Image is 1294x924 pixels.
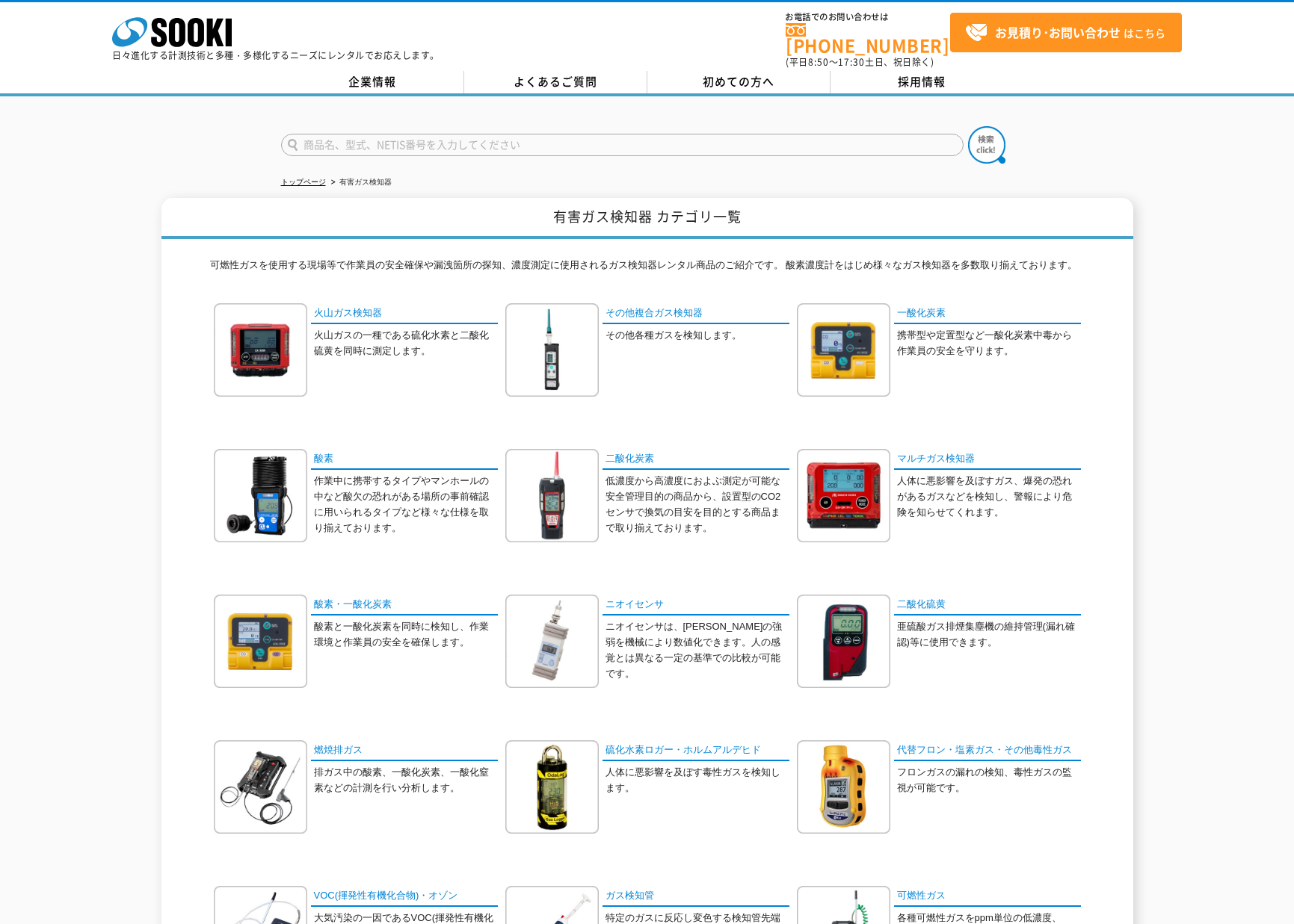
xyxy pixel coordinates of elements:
p: 亜硫酸ガス排煙集塵機の維持管理(漏れ確認)等に使用できます。 [897,619,1081,651]
img: 火山ガス検知器 [214,303,307,397]
a: 燃焼排ガス [311,740,498,762]
a: よくあるご質問 [464,71,647,93]
a: 採用情報 [831,71,1014,93]
img: 酸素 [214,449,307,542]
p: 作業中に携帯するタイプやマンホールの中など酸欠の恐れがある場所の事前確認に用いられるタイプなど様々な仕様を取り揃えております。 [314,474,498,536]
a: 二酸化炭素 [603,449,789,471]
p: フロンガスの漏れの検知、毒性ガスの監視が可能です。 [897,765,1081,796]
a: 火山ガス検知器 [311,303,498,325]
img: マルチガス検知器 [797,449,890,542]
h1: 有害ガス検知器 カテゴリ一覧 [161,198,1133,239]
span: はこちら [965,22,1165,44]
p: その他各種ガスを検知します。 [606,328,789,344]
a: [PHONE_NUMBER] [786,23,950,54]
img: ニオイセンサ [505,595,599,688]
a: ニオイセンサ [603,595,789,616]
p: 酸素と一酸化炭素を同時に検知し、作業環境と作業員の安全を確保します。 [314,619,498,651]
a: トップページ [281,178,326,186]
a: 可燃性ガス [894,886,1081,908]
input: 商品名、型式、NETIS番号を入力してください [281,134,964,156]
img: その他複合ガス検知器 [505,303,599,397]
li: 有害ガス検知器 [328,175,392,190]
img: 硫化水素ロガー・ホルムアルデヒド [505,740,599,834]
a: マルチガス検知器 [894,449,1081,471]
img: btn_search.png [968,126,1005,164]
p: 人体に悪影響を及ぼすガス、爆発の恐れがあるガスなどを検知し、警報により危険を知らせてくれます。 [897,474,1081,520]
p: 人体に悪影響を及ぼす毒性ガスを検知します。 [606,765,789,796]
a: 酸素 [311,449,498,471]
a: VOC(揮発性有機化合物)・オゾン [311,886,498,908]
p: 排ガス中の酸素、一酸化炭素、一酸化窒素などの計測を行い分析します。 [314,765,498,796]
p: 低濃度から高濃度におよぶ測定が可能な安全管理目的の商品から、設置型のCO2センサで換気の目安を目的とする商品まで取り揃えております。 [606,474,789,536]
a: 企業情報 [281,71,464,93]
p: 可燃性ガスを使用する現場等で作業員の安全確保や漏洩箇所の探知、濃度測定に使用されるガス検知器レンタル商品のご紹介です。 酸素濃度計をはじめ様々なガス検知器を多数取り揃えております。 [210,258,1085,281]
a: 代替フロン・塩素ガス・その他毒性ガス [894,740,1081,762]
a: 硫化水素ロガー・ホルムアルデヒド [603,740,789,762]
p: ニオイセンサは、[PERSON_NAME]の強弱を機械により数値化できます。人の感覚とは異なる一定の基準での比較が可能です。 [606,619,789,681]
a: 酸素・一酸化炭素 [311,595,498,616]
img: 酸素・一酸化炭素 [214,595,307,688]
img: 代替フロン・塩素ガス・その他毒性ガス [797,740,890,834]
span: 17:30 [838,55,865,69]
a: 一酸化炭素 [894,303,1081,325]
p: 携帯型や定置型など一酸化炭素中毒から作業員の安全を守ります。 [897,328,1081,359]
span: (平日 ～ 土日、祝日除く) [786,55,934,69]
span: 初めての方へ [703,73,774,90]
img: 二酸化硫黄 [797,595,890,688]
p: 火山ガスの一種である硫化水素と二酸化硫黄を同時に測定します。 [314,328,498,359]
a: 初めての方へ [647,71,831,93]
img: 燃焼排ガス [214,740,307,834]
strong: お見積り･お問い合わせ [995,23,1121,41]
span: お電話でのお問い合わせは [786,13,950,22]
img: 一酸化炭素 [797,303,890,397]
p: 日々進化する計測技術と多種・多様化するニーズにレンタルでお応えします。 [112,51,440,60]
img: 二酸化炭素 [505,449,599,542]
span: 8:50 [808,55,829,69]
a: お見積り･お問い合わせはこちら [950,13,1182,52]
a: 二酸化硫黄 [894,595,1081,616]
a: ガス検知管 [603,886,789,908]
a: その他複合ガス検知器 [603,303,789,325]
